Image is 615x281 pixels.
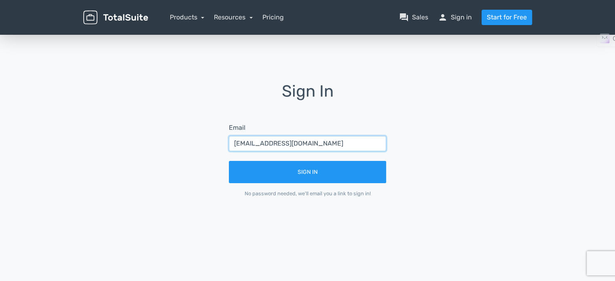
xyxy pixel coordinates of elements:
span: question_answer [399,13,409,22]
a: question_answerSales [399,13,428,22]
label: Email [229,123,245,133]
a: Resources [214,13,253,21]
a: Pricing [262,13,284,22]
button: Sign In [229,161,386,183]
div: No password needed, we'll email you a link to sign in! [229,190,386,197]
h1: Sign In [218,82,397,112]
img: TotalSuite for WordPress [83,11,148,25]
a: personSign in [438,13,472,22]
a: Start for Free [482,10,532,25]
a: Products [170,13,205,21]
span: person [438,13,448,22]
